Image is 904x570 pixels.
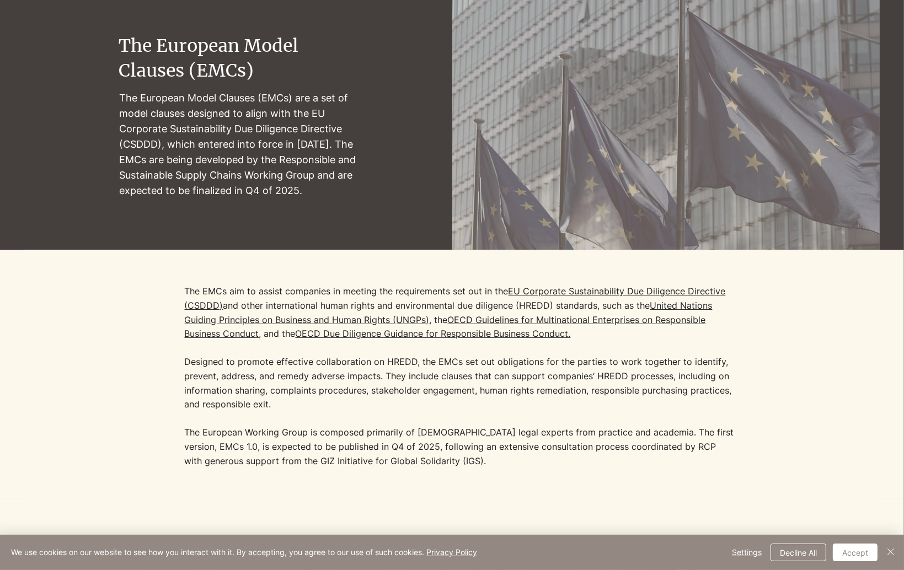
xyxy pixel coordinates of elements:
button: Decline All [771,544,826,561]
a: United Nations Guiding Principles on Business and Human Rights (UNGPs) [185,300,713,325]
button: Close [884,544,897,561]
span: We use cookies on our website to see how you interact with it. By accepting, you agree to our use... [11,547,477,557]
a: OECD Due Diligence Guidance for Responsible Business Conduct. [296,328,571,339]
p: The European Model Clauses (EMCs) are a set of model clauses designed to align with the EU Corpor... [119,90,359,199]
button: Accept [833,544,878,561]
span: The European Model Clauses (EMCs) [119,35,298,82]
img: Close [884,545,897,558]
p: The EMCs aim to assist companies in meeting the requirements set out in the and other internation... [185,284,736,411]
a: Privacy Policy [426,547,477,557]
p: The European Working Group is composed primarily of [DEMOGRAPHIC_DATA] legal experts from practic... [185,426,736,468]
span: Settings [732,544,762,561]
